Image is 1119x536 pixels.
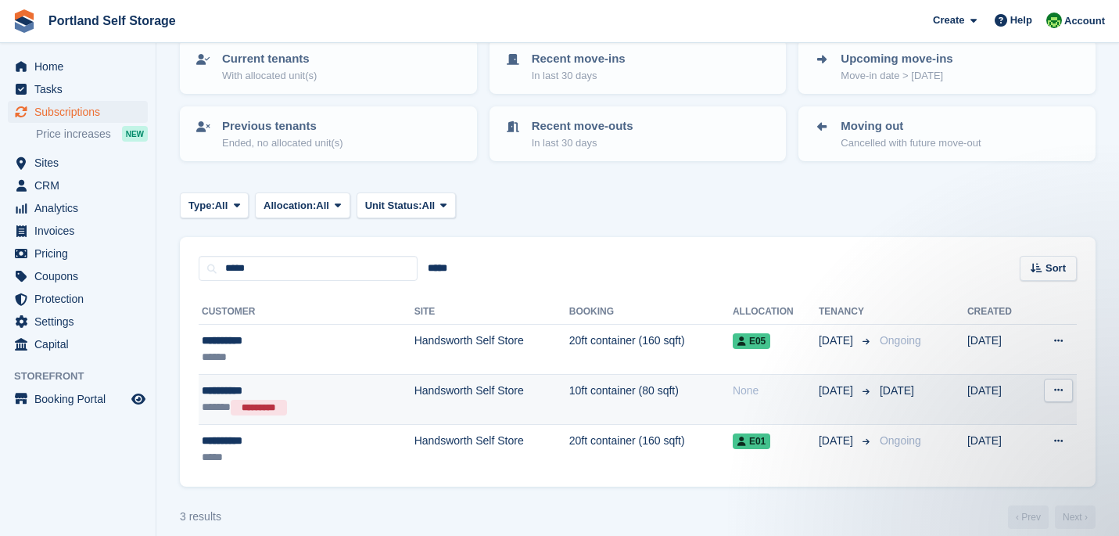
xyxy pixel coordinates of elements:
p: Moving out [841,117,981,135]
th: Booking [569,300,733,325]
p: In last 30 days [532,68,626,84]
button: Unit Status: All [357,192,456,218]
td: 10ft container (80 sqft) [569,374,733,425]
a: menu [8,56,148,77]
span: Ongoing [880,334,921,347]
a: Previous tenants Ended, no allocated unit(s) [181,108,475,160]
td: [DATE] [967,374,1031,425]
nav: Page [1005,505,1099,529]
a: Preview store [129,390,148,408]
a: menu [8,265,148,287]
a: Price increases NEW [36,125,148,142]
span: Coupons [34,265,128,287]
span: [DATE] [880,384,914,397]
th: Tenancy [819,300,873,325]
img: stora-icon-8386f47178a22dfd0bd8f6a31ec36ba5ce8667c1dd55bd0f319d3a0aa187defe.svg [13,9,36,33]
a: Upcoming move-ins Move-in date > [DATE] [800,41,1094,92]
a: menu [8,220,148,242]
p: With allocated unit(s) [222,68,317,84]
p: Current tenants [222,50,317,68]
th: Created [967,300,1031,325]
span: [DATE] [819,333,856,349]
a: Previous [1008,505,1049,529]
span: Type: [188,198,215,214]
span: CRM [34,174,128,196]
span: Tasks [34,78,128,100]
td: Handsworth Self Store [414,325,569,375]
span: Subscriptions [34,101,128,123]
span: Account [1064,13,1105,29]
a: menu [8,288,148,310]
span: Home [34,56,128,77]
p: In last 30 days [532,135,633,151]
td: Handsworth Self Store [414,425,569,474]
span: Price increases [36,127,111,142]
span: Analytics [34,197,128,219]
span: All [215,198,228,214]
p: Move-in date > [DATE] [841,68,952,84]
th: Allocation [733,300,819,325]
span: Unit Status: [365,198,422,214]
a: Moving out Cancelled with future move-out [800,108,1094,160]
button: Type: All [180,192,249,218]
div: None [733,383,819,399]
span: Settings [34,311,128,333]
span: All [422,198,436,214]
span: Sort [1045,261,1066,276]
a: Portland Self Storage [42,8,182,34]
div: 3 results [180,509,221,525]
span: Protection [34,288,128,310]
a: menu [8,311,148,333]
div: NEW [122,126,148,142]
a: Next [1055,505,1096,529]
span: Sites [34,152,128,174]
p: Recent move-ins [532,50,626,68]
p: Previous tenants [222,117,343,135]
a: menu [8,101,148,123]
span: Create [933,13,964,28]
p: Ended, no allocated unit(s) [222,135,343,151]
span: Help [1010,13,1032,28]
span: Pricing [34,243,128,264]
th: Customer [199,300,414,325]
span: Storefront [14,369,156,384]
img: Ryan Stevens [1046,13,1062,28]
a: menu [8,388,148,410]
td: [DATE] [967,325,1031,375]
span: E01 [733,433,770,449]
span: Allocation: [264,198,316,214]
p: Upcoming move-ins [841,50,952,68]
span: [DATE] [819,433,856,449]
td: 20ft container (160 sqft) [569,325,733,375]
a: menu [8,174,148,196]
a: menu [8,243,148,264]
td: [DATE] [967,425,1031,474]
a: menu [8,152,148,174]
a: Recent move-outs In last 30 days [491,108,785,160]
td: Handsworth Self Store [414,374,569,425]
td: 20ft container (160 sqft) [569,425,733,474]
button: Allocation: All [255,192,350,218]
span: Ongoing [880,434,921,447]
a: menu [8,78,148,100]
span: Capital [34,333,128,355]
a: Current tenants With allocated unit(s) [181,41,475,92]
p: Recent move-outs [532,117,633,135]
p: Cancelled with future move-out [841,135,981,151]
a: Recent move-ins In last 30 days [491,41,785,92]
span: [DATE] [819,383,856,399]
span: Booking Portal [34,388,128,410]
a: menu [8,333,148,355]
span: All [316,198,329,214]
a: menu [8,197,148,219]
span: Invoices [34,220,128,242]
th: Site [414,300,569,325]
span: E05 [733,333,770,349]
